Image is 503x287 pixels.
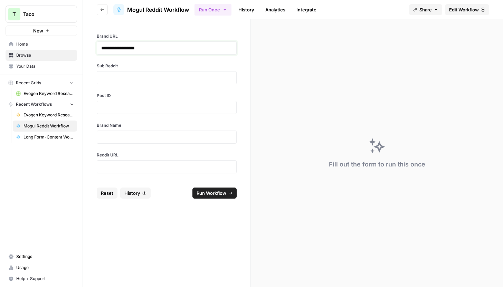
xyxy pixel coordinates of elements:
span: Taco [23,11,65,18]
label: Reddit URL [97,152,237,158]
button: Recent Workflows [6,99,77,109]
a: Long Form-Content Worflow [13,132,77,143]
a: Mogul Reddit Workflow [13,121,77,132]
span: Evogen Keyword Research Agent [23,112,74,118]
a: Evogen Keyword Research Agent Grid [13,88,77,99]
span: Long Form-Content Worflow [23,134,74,140]
div: Fill out the form to run this once [329,160,425,169]
span: Reset [101,190,113,197]
span: Help + Support [16,276,74,282]
a: Evogen Keyword Research Agent [13,109,77,121]
span: History [124,190,140,197]
span: Run Workflow [197,190,226,197]
button: New [6,26,77,36]
span: Mogul Reddit Workflow [23,123,74,129]
a: Usage [6,262,77,273]
button: Recent Grids [6,78,77,88]
span: Your Data [16,63,74,69]
span: T [12,10,16,18]
button: Run Once [194,4,231,16]
span: Browse [16,52,74,58]
span: Recent Workflows [16,101,52,107]
a: Mogul Reddit Workflow [113,4,189,15]
span: New [33,27,43,34]
button: Share [409,4,442,15]
span: Edit Workflow [449,6,479,13]
button: Reset [97,188,117,199]
a: Settings [6,251,77,262]
label: Brand Name [97,122,237,128]
a: Your Data [6,61,77,72]
label: Sub Reddit [97,63,237,69]
button: Run Workflow [192,188,237,199]
button: Workspace: Taco [6,6,77,23]
label: Brand URL [97,33,237,39]
span: Home [16,41,74,47]
a: Edit Workflow [445,4,489,15]
button: Help + Support [6,273,77,284]
a: Home [6,39,77,50]
a: Integrate [292,4,321,15]
span: Usage [16,265,74,271]
span: Settings [16,253,74,260]
a: History [234,4,258,15]
label: Post ID [97,93,237,99]
span: Mogul Reddit Workflow [127,6,189,14]
span: Recent Grids [16,80,41,86]
a: Browse [6,50,77,61]
a: Analytics [261,4,290,15]
button: History [120,188,151,199]
span: Evogen Keyword Research Agent Grid [23,90,74,97]
span: Share [419,6,432,13]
